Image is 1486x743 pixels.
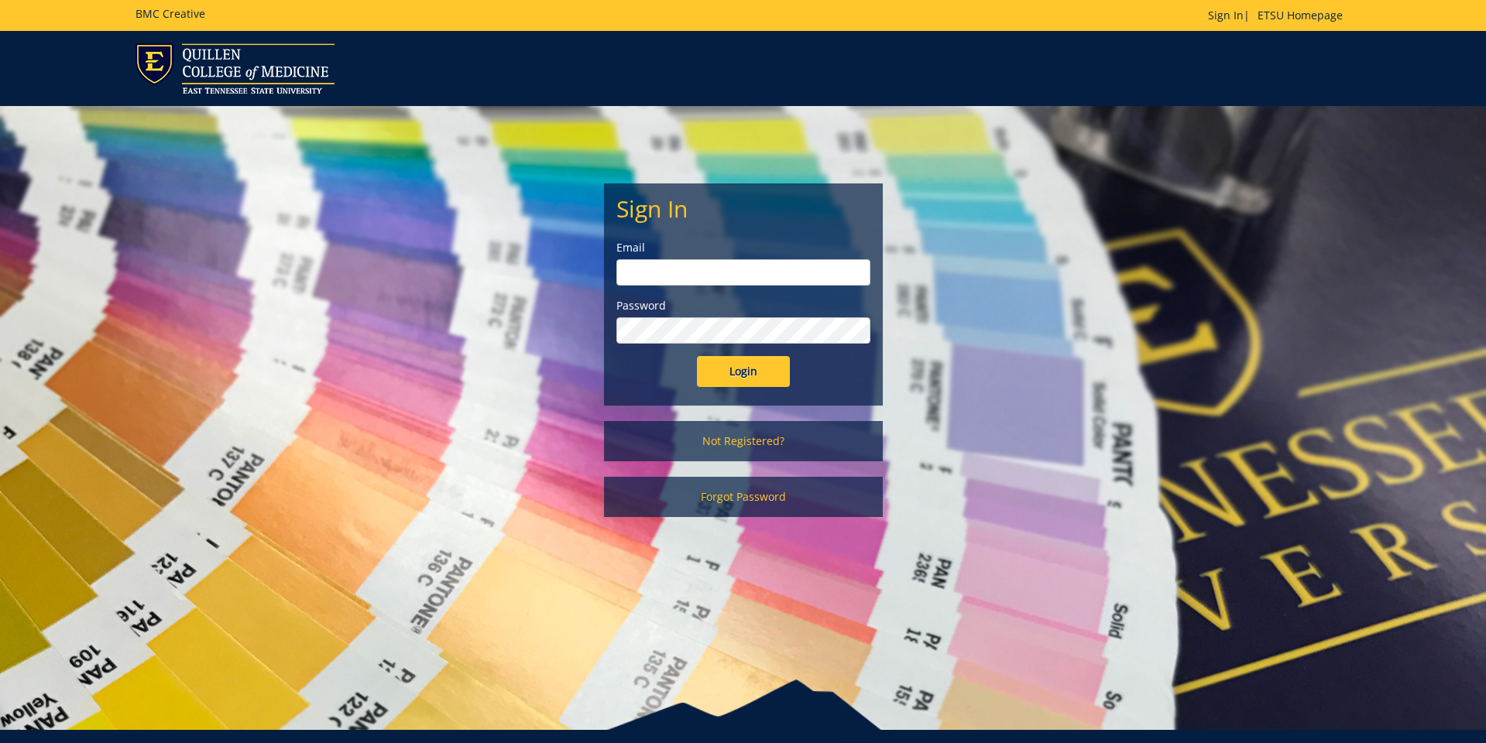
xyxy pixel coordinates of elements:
[616,196,870,221] h2: Sign In
[136,43,335,94] img: ETSU logo
[616,240,870,255] label: Email
[1250,8,1350,22] a: ETSU Homepage
[697,356,790,387] input: Login
[136,8,205,19] h5: BMC Creative
[604,477,883,517] a: Forgot Password
[1208,8,1350,23] p: |
[1208,8,1244,22] a: Sign In
[616,298,870,313] label: Password
[604,421,883,461] a: Not Registered?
